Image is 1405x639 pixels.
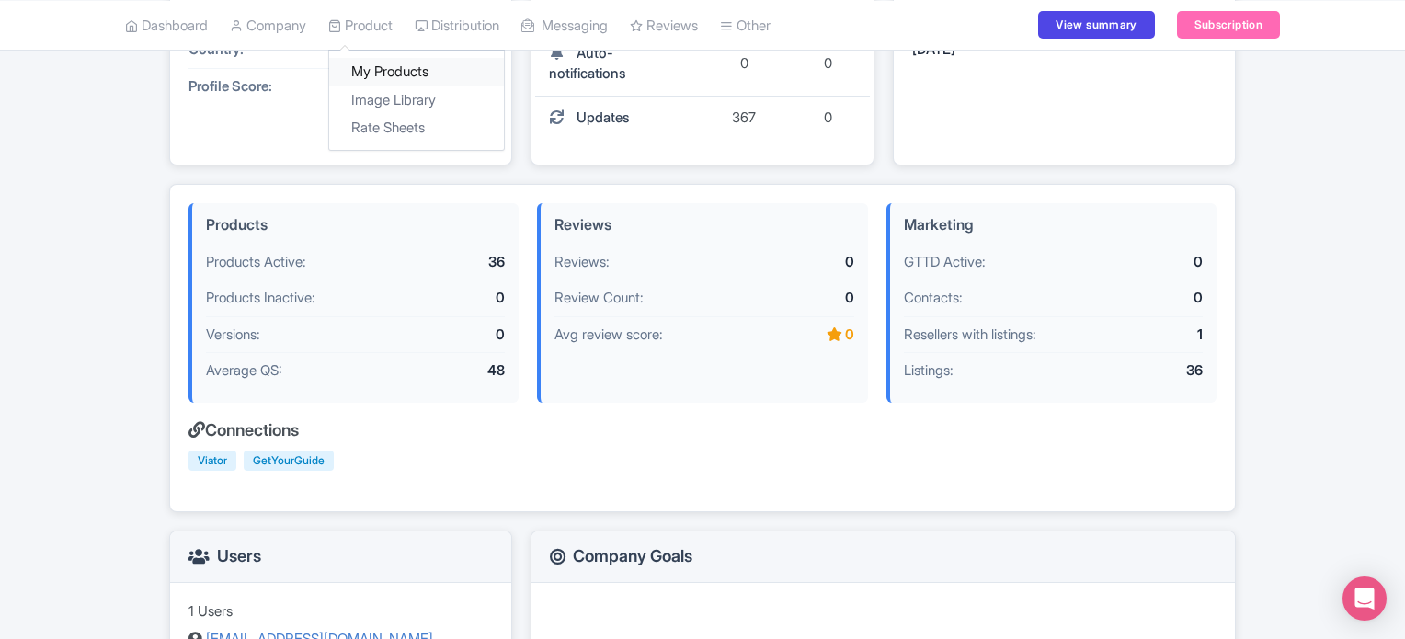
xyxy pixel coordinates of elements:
div: Reviews: [554,252,748,273]
span: Users [198,602,233,620]
div: Resellers with listings: [904,325,1098,346]
div: Review Count: [554,288,748,309]
div: 0 [749,288,854,309]
td: 367 [702,97,786,140]
div: Contacts: [904,288,1098,309]
div: 0 [400,325,505,346]
span: 0 [824,54,832,72]
div: [DATE] [912,40,1217,61]
div: 68 [326,76,493,97]
div: 0 [749,325,854,346]
div: Open Intercom Messenger [1342,576,1387,621]
div: 48 [400,360,505,382]
td: 0 [702,32,786,97]
a: Subscription [1177,11,1280,39]
div: GTTD Active: [904,252,1098,273]
span: 1 [188,602,194,620]
span: Updates [577,108,630,126]
div: Profile Score: [188,76,326,97]
a: My Products [329,58,504,86]
div: 0 [749,252,854,273]
h3: Users [188,547,261,565]
div: Products Active: [206,252,400,273]
div: JP [326,40,493,61]
span: 0 [824,108,832,126]
h4: Products [206,217,505,234]
h4: Marketing [904,217,1203,234]
div: 36 [1098,360,1203,382]
h4: Reviews [554,217,853,234]
span: Viator [188,451,236,471]
div: 0 [1098,288,1203,309]
div: Versions: [206,325,400,346]
span: GetYourGuide [244,451,334,471]
div: 1 [1098,325,1203,346]
a: Rate Sheets [329,114,504,143]
div: 0 [1098,252,1203,273]
div: 36 [400,252,505,273]
a: Image Library [329,86,504,114]
h4: Connections [188,421,1217,439]
h3: Company Goals [550,547,692,565]
div: Products Inactive: [206,288,400,309]
a: View summary [1038,11,1154,39]
div: 0 [400,288,505,309]
div: Average QS: [206,360,400,382]
div: Avg review score: [554,325,748,346]
div: Country: [188,40,326,61]
div: Listings: [904,360,1098,382]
